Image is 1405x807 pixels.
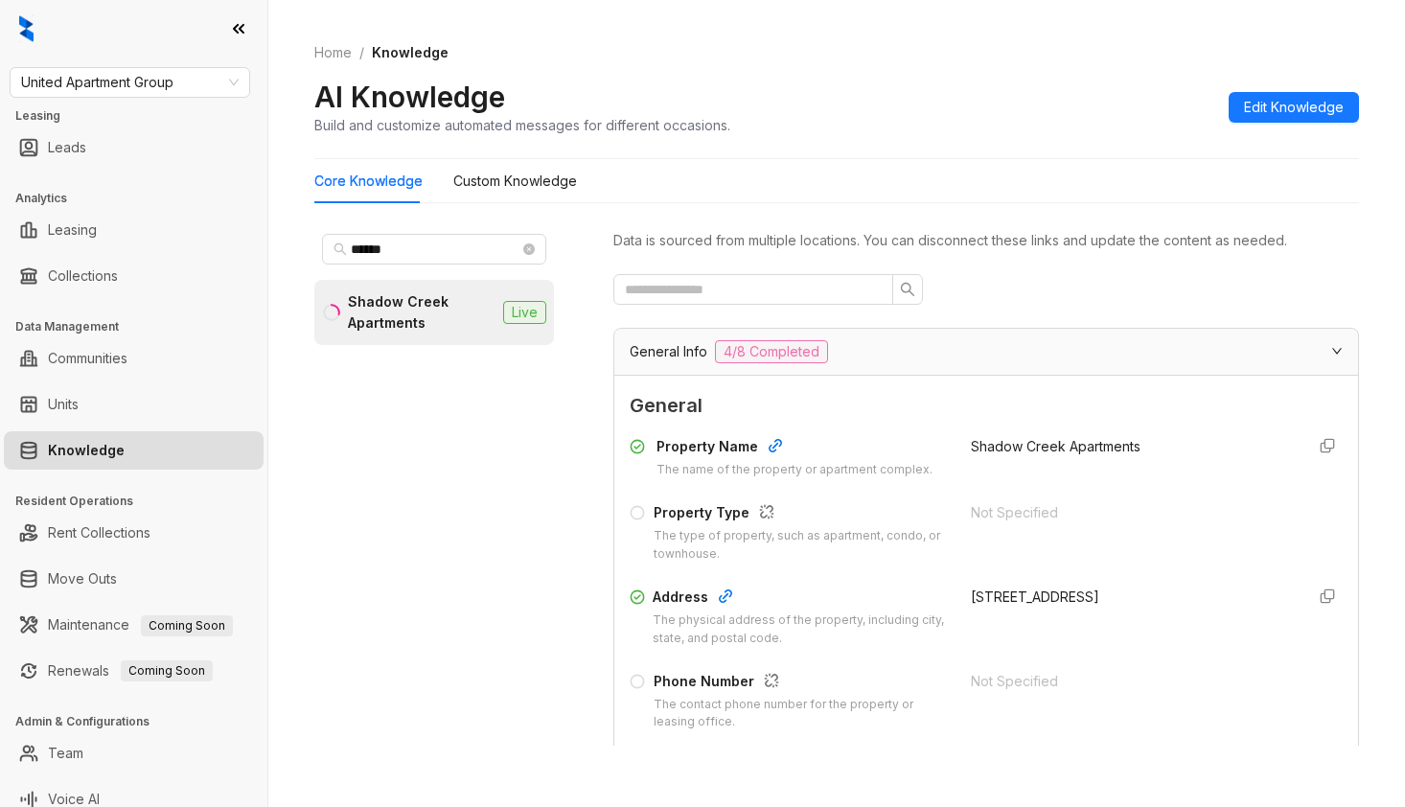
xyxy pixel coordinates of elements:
li: Leads [4,128,264,167]
h2: AI Knowledge [314,79,505,115]
li: Maintenance [4,606,264,644]
a: Team [48,734,83,772]
li: Units [4,385,264,424]
a: Move Outs [48,560,117,598]
span: expanded [1331,345,1343,357]
span: Knowledge [372,44,449,60]
li: Rent Collections [4,514,264,552]
li: Collections [4,257,264,295]
div: Shadow Creek Apartments [348,291,495,334]
a: Leasing [48,211,97,249]
h3: Admin & Configurations [15,713,267,730]
div: Core Knowledge [314,171,423,192]
h3: Analytics [15,190,267,207]
li: Team [4,734,264,772]
li: / [359,42,364,63]
span: General [630,391,1343,421]
div: The contact phone number for the property or leasing office. [654,696,948,732]
h3: Data Management [15,318,267,335]
span: Shadow Creek Apartments [971,438,1140,454]
li: Move Outs [4,560,264,598]
div: Address [653,587,948,611]
span: Edit Knowledge [1244,97,1344,118]
span: Coming Soon [141,615,233,636]
div: Data is sourced from multiple locations. You can disconnect these links and update the content as... [613,230,1359,251]
div: The type of property, such as apartment, condo, or townhouse. [654,527,948,564]
a: Units [48,385,79,424]
a: Home [311,42,356,63]
div: General Info4/8 Completed [614,329,1358,375]
div: Custom Knowledge [453,171,577,192]
div: [STREET_ADDRESS] [971,587,1289,608]
a: Rent Collections [48,514,150,552]
h3: Leasing [15,107,267,125]
span: Coming Soon [121,660,213,681]
span: General Info [630,341,707,362]
a: Knowledge [48,431,125,470]
span: 4/8 Completed [715,340,828,363]
div: Not Specified [971,502,1289,523]
li: Communities [4,339,264,378]
span: search [334,242,347,256]
div: Property Name [656,436,933,461]
li: Knowledge [4,431,264,470]
span: search [900,282,915,297]
li: Renewals [4,652,264,690]
div: Phone Number [654,671,948,696]
button: Edit Knowledge [1229,92,1359,123]
span: close-circle [523,243,535,255]
span: Live [503,301,546,324]
a: Leads [48,128,86,167]
div: Property Type [654,502,948,527]
h3: Resident Operations [15,493,267,510]
div: Build and customize automated messages for different occasions. [314,115,730,135]
li: Leasing [4,211,264,249]
div: The physical address of the property, including city, state, and postal code. [653,611,948,648]
a: Collections [48,257,118,295]
div: Not Specified [971,671,1289,692]
img: logo [19,15,34,42]
a: Communities [48,339,127,378]
a: RenewalsComing Soon [48,652,213,690]
span: United Apartment Group [21,68,239,97]
div: The name of the property or apartment complex. [656,461,933,479]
